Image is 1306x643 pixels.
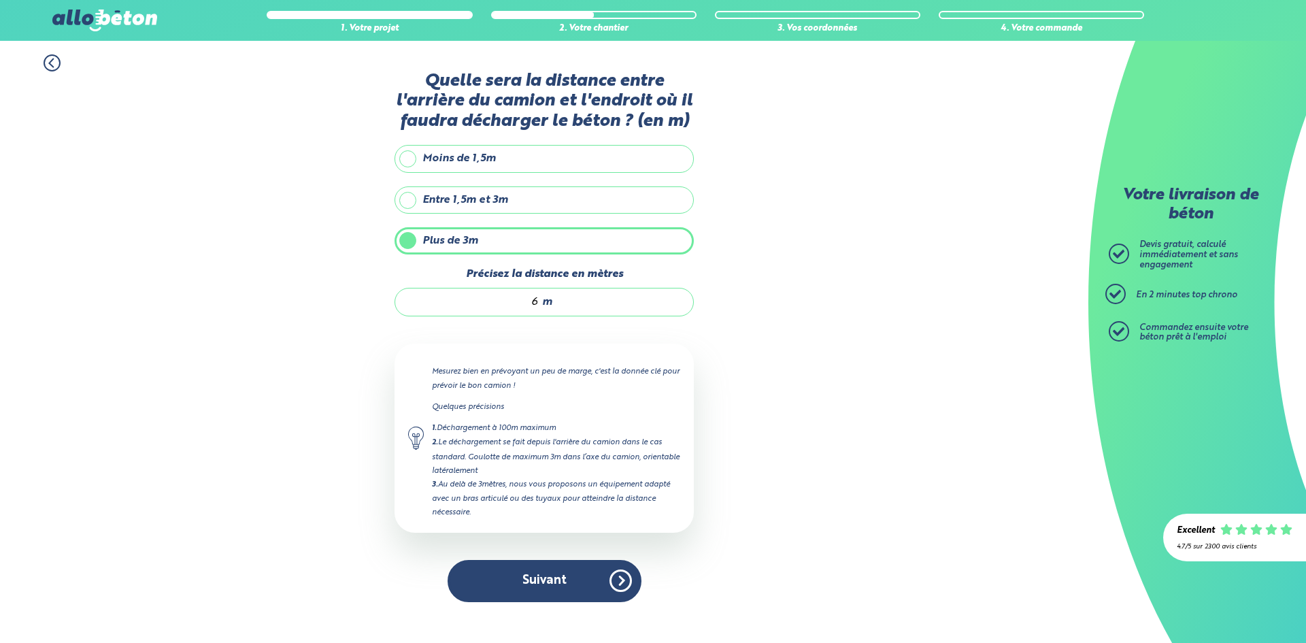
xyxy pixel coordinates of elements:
strong: 3. [432,481,438,489]
div: Le déchargement se fait depuis l'arrière du camion dans le cas standard. Goulotte de maximum 3m d... [432,435,680,477]
strong: 2. [432,439,438,446]
label: Quelle sera la distance entre l'arrière du camion et l'endroit où il faudra décharger le béton ? ... [395,71,694,131]
p: Mesurez bien en prévoyant un peu de marge, c'est la donnée clé pour prévoir le bon camion ! [432,365,680,392]
label: Entre 1,5m et 3m [395,186,694,214]
p: Quelques précisions [432,400,680,414]
div: 1. Votre projet [267,24,472,34]
span: m [542,296,552,308]
button: Suivant [448,560,641,601]
input: 0 [409,295,539,309]
div: 2. Votre chantier [491,24,697,34]
label: Moins de 1,5m [395,145,694,172]
label: Plus de 3m [395,227,694,254]
div: 3. Vos coordonnées [715,24,920,34]
div: 4. Votre commande [939,24,1144,34]
label: Précisez la distance en mètres [395,268,694,280]
div: Au delà de 3mètres, nous vous proposons un équipement adapté avec un bras articulé ou des tuyaux ... [432,478,680,519]
iframe: Help widget launcher [1185,590,1291,628]
div: Déchargement à 100m maximum [432,421,680,435]
img: allobéton [52,10,157,31]
strong: 1. [432,425,437,432]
